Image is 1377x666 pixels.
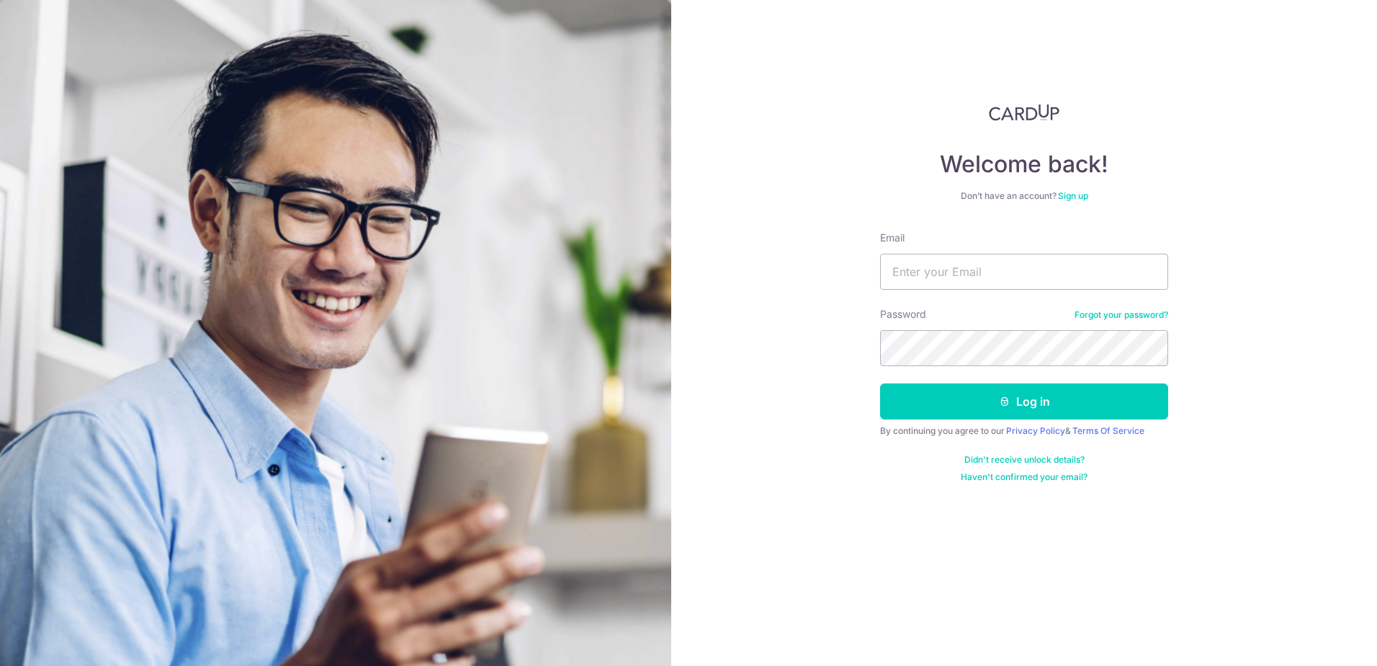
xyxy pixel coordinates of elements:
[1058,190,1088,201] a: Sign up
[880,383,1168,419] button: Log in
[880,150,1168,179] h4: Welcome back!
[880,254,1168,290] input: Enter your Email
[880,231,905,245] label: Email
[989,104,1059,121] img: CardUp Logo
[964,454,1085,466] a: Didn't receive unlock details?
[1075,309,1168,321] a: Forgot your password?
[1006,425,1065,436] a: Privacy Policy
[961,471,1087,483] a: Haven't confirmed your email?
[1072,425,1144,436] a: Terms Of Service
[880,425,1168,437] div: By continuing you agree to our &
[880,307,926,321] label: Password
[880,190,1168,202] div: Don’t have an account?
